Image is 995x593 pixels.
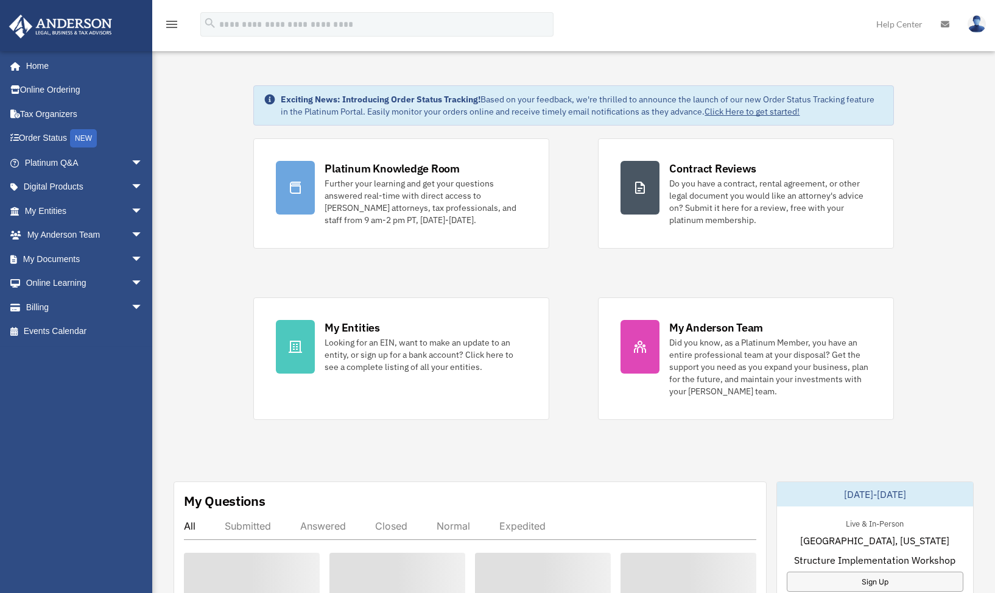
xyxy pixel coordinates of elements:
[325,161,460,176] div: Platinum Knowledge Room
[131,271,155,296] span: arrow_drop_down
[300,520,346,532] div: Answered
[184,520,195,532] div: All
[669,336,871,397] div: Did you know, as a Platinum Member, you have an entire professional team at your disposal? Get th...
[598,297,894,420] a: My Anderson Team Did you know, as a Platinum Member, you have an entire professional team at your...
[131,295,155,320] span: arrow_drop_down
[253,138,549,249] a: Platinum Knowledge Room Further your learning and get your questions answered real-time with dire...
[131,151,155,176] span: arrow_drop_down
[131,247,155,272] span: arrow_drop_down
[225,520,271,532] div: Submitted
[787,572,964,592] a: Sign Up
[669,161,756,176] div: Contract Reviews
[9,247,161,271] a: My Documentsarrow_drop_down
[9,78,161,102] a: Online Ordering
[836,516,913,529] div: Live & In-Person
[9,199,161,223] a: My Entitiesarrow_drop_down
[669,320,763,335] div: My Anderson Team
[203,16,217,30] i: search
[164,17,179,32] i: menu
[131,175,155,200] span: arrow_drop_down
[598,138,894,249] a: Contract Reviews Do you have a contract, rental agreement, or other legal document you would like...
[70,129,97,147] div: NEW
[9,126,161,151] a: Order StatusNEW
[777,482,974,506] div: [DATE]-[DATE]
[281,94,480,105] strong: Exciting News: Introducing Order Status Tracking!
[669,177,871,226] div: Do you have a contract, rental agreement, or other legal document you would like an attorney's ad...
[9,271,161,296] a: Online Learningarrow_drop_down
[968,15,986,33] img: User Pic
[5,15,116,38] img: Anderson Advisors Platinum Portal
[184,492,265,510] div: My Questions
[375,520,407,532] div: Closed
[281,93,883,118] div: Based on your feedback, we're thrilled to announce the launch of our new Order Status Tracking fe...
[437,520,470,532] div: Normal
[325,320,379,335] div: My Entities
[9,151,161,175] a: Platinum Q&Aarrow_drop_down
[499,520,546,532] div: Expedited
[794,553,955,567] span: Structure Implementation Workshop
[9,223,161,247] a: My Anderson Teamarrow_drop_down
[164,21,179,32] a: menu
[253,297,549,420] a: My Entities Looking for an EIN, want to make an update to an entity, or sign up for a bank accoun...
[9,175,161,199] a: Digital Productsarrow_drop_down
[325,177,527,226] div: Further your learning and get your questions answered real-time with direct access to [PERSON_NAM...
[325,336,527,373] div: Looking for an EIN, want to make an update to an entity, or sign up for a bank account? Click her...
[9,319,161,344] a: Events Calendar
[131,199,155,224] span: arrow_drop_down
[9,102,161,126] a: Tax Organizers
[9,295,161,319] a: Billingarrow_drop_down
[705,106,800,117] a: Click Here to get started!
[9,54,155,78] a: Home
[131,223,155,248] span: arrow_drop_down
[800,533,949,548] span: [GEOGRAPHIC_DATA], [US_STATE]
